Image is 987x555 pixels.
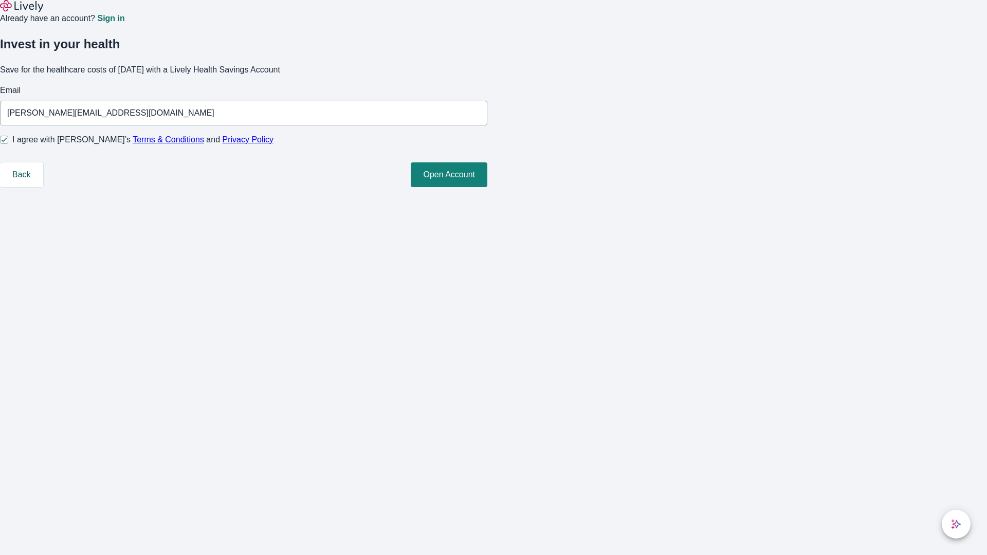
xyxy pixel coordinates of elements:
svg: Lively AI Assistant [951,519,961,529]
span: I agree with [PERSON_NAME]’s and [12,134,273,146]
button: chat [942,510,971,539]
button: Open Account [411,162,487,187]
a: Sign in [97,14,124,23]
a: Terms & Conditions [133,135,204,144]
a: Privacy Policy [223,135,274,144]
